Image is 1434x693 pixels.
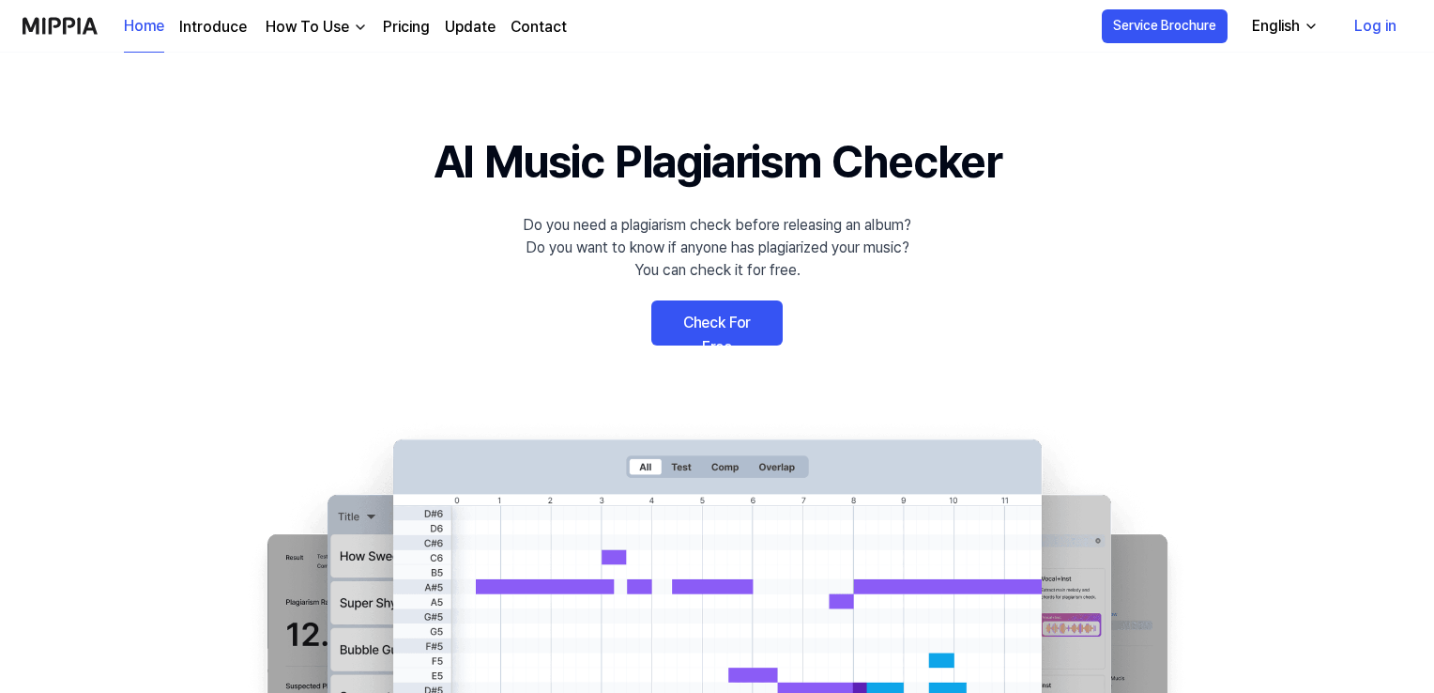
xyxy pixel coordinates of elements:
[434,128,1001,195] h1: AI Music Plagiarism Checker
[523,214,911,282] div: Do you need a plagiarism check before releasing an album? Do you want to know if anyone has plagi...
[383,16,430,38] a: Pricing
[124,1,164,53] a: Home
[651,300,783,346] a: Check For Free
[1237,8,1330,45] button: English
[1248,15,1304,38] div: English
[262,16,368,38] button: How To Use
[262,16,353,38] div: How To Use
[511,16,567,38] a: Contact
[179,16,247,38] a: Introduce
[1102,9,1228,43] button: Service Brochure
[445,16,496,38] a: Update
[353,20,368,35] img: down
